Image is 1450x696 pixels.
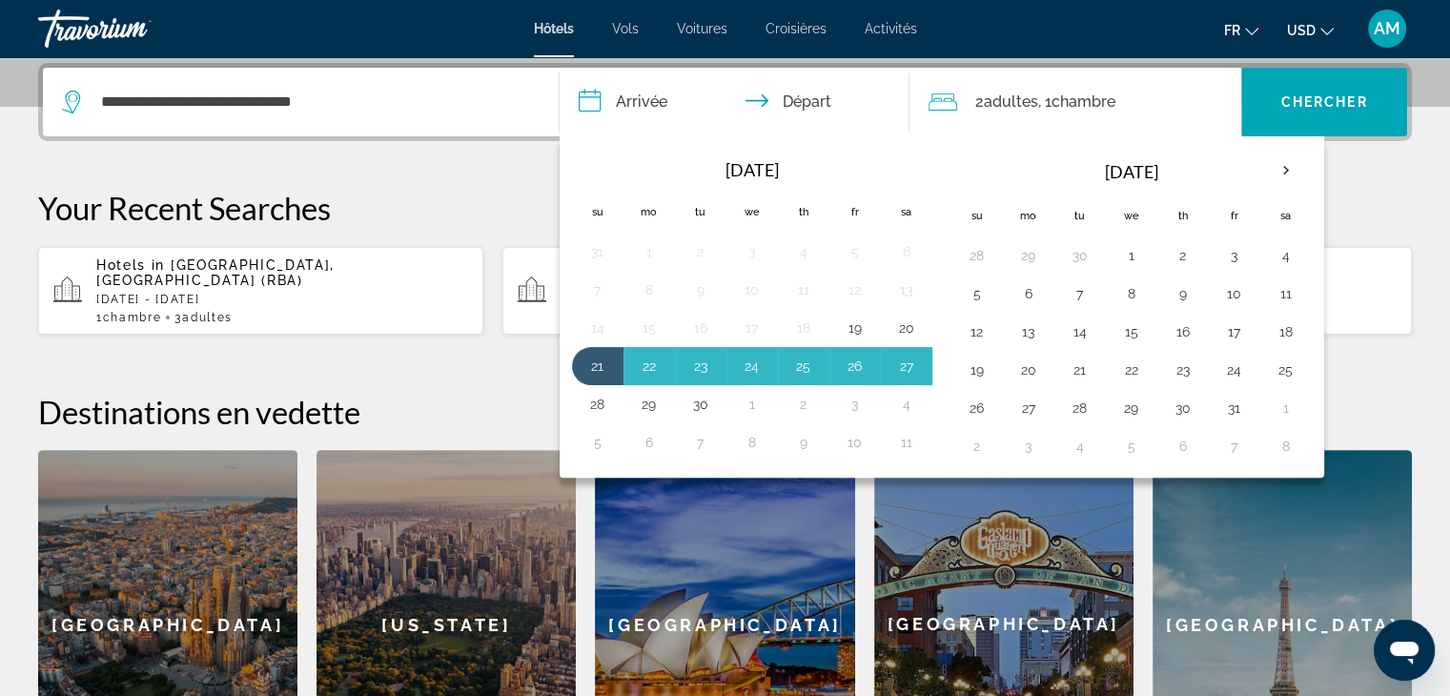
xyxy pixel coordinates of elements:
span: AM [1374,19,1400,38]
button: Day 1 [1271,395,1301,421]
span: Croisières [766,21,827,36]
button: Day 23 [1168,357,1198,383]
span: fr [1224,23,1240,38]
a: Activités [865,21,917,36]
button: Day 6 [634,429,664,456]
button: Day 2 [1168,242,1198,269]
button: Day 16 [1168,318,1198,345]
span: Adultes [983,92,1037,111]
button: Day 8 [1116,280,1147,307]
button: Day 5 [840,238,870,265]
span: 3 [174,311,232,324]
button: Change language [1224,16,1258,44]
button: Day 22 [1116,357,1147,383]
span: Hotels in [96,257,165,273]
button: Day 7 [685,429,716,456]
button: Chercher [1241,68,1407,136]
button: Day 4 [788,238,819,265]
button: Day 6 [891,238,922,265]
span: Vols [612,21,639,36]
button: Day 16 [685,315,716,341]
button: Day 19 [840,315,870,341]
span: Chambre [1051,92,1114,111]
button: Day 13 [891,276,922,303]
button: Day 21 [1065,357,1095,383]
button: Day 30 [1168,395,1198,421]
button: Day 29 [634,391,664,418]
button: Day 3 [1013,433,1044,460]
button: Day 18 [1271,318,1301,345]
a: Hôtels [534,21,574,36]
button: Day 11 [1271,280,1301,307]
button: Day 15 [1116,318,1147,345]
button: Next month [1260,149,1312,193]
button: Day 9 [685,276,716,303]
button: Day 22 [634,353,664,379]
button: Day 30 [1065,242,1095,269]
th: [DATE] [1003,149,1260,194]
button: Day 10 [1219,280,1250,307]
button: Day 31 [1219,395,1250,421]
button: Day 25 [1271,357,1301,383]
button: Day 26 [962,395,992,421]
button: Day 9 [1168,280,1198,307]
button: Day 13 [1013,318,1044,345]
span: Chercher [1281,94,1368,110]
button: Travelers: 2 adults, 0 children [909,68,1241,136]
button: Day 28 [962,242,992,269]
button: Day 4 [891,391,922,418]
button: Day 2 [788,391,819,418]
button: Day 1 [634,238,664,265]
a: Travorium [38,4,229,53]
button: Day 17 [737,315,767,341]
button: Day 26 [840,353,870,379]
button: Day 29 [1116,395,1147,421]
span: Chambre [103,311,162,324]
button: Day 4 [1271,242,1301,269]
button: Day 14 [1065,318,1095,345]
button: Day 7 [582,276,613,303]
button: Day 1 [737,391,767,418]
button: Day 19 [962,357,992,383]
button: Day 5 [582,429,613,456]
th: [DATE] [623,149,881,191]
button: Day 31 [582,238,613,265]
button: Day 15 [634,315,664,341]
span: 2 [974,89,1037,115]
span: Adultes [182,311,233,324]
button: Day 12 [840,276,870,303]
button: Day 23 [685,353,716,379]
span: 1 [96,311,161,324]
button: Hotels in [GEOGRAPHIC_DATA], [GEOGRAPHIC_DATA] (RBA)[DATE] - [DATE]1Chambre3Adultes [38,246,483,336]
button: Day 3 [737,238,767,265]
button: Day 24 [737,353,767,379]
button: User Menu [1362,9,1412,49]
button: Day 3 [1219,242,1250,269]
button: Day 21 [582,353,613,379]
button: Day 2 [685,238,716,265]
button: Day 11 [891,429,922,456]
button: Day 17 [1219,318,1250,345]
button: Day 27 [891,353,922,379]
p: Your Recent Searches [38,189,1412,227]
button: Day 24 [1219,357,1250,383]
button: Day 9 [788,429,819,456]
span: USD [1287,23,1316,38]
h2: Destinations en vedette [38,393,1412,431]
button: Day 8 [737,429,767,456]
iframe: Bouton de lancement de la fenêtre de messagerie [1374,620,1435,681]
button: Day 12 [962,318,992,345]
button: Day 8 [1271,433,1301,460]
div: Search widget [43,68,1407,136]
button: Day 10 [737,276,767,303]
button: Day 28 [582,391,613,418]
p: [DATE] - [DATE] [96,293,468,306]
button: Day 5 [1116,433,1147,460]
button: Day 1 [1116,242,1147,269]
button: Day 8 [634,276,664,303]
button: Day 20 [1013,357,1044,383]
span: [GEOGRAPHIC_DATA], [GEOGRAPHIC_DATA] (RBA) [96,257,335,288]
span: , 1 [1037,89,1114,115]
